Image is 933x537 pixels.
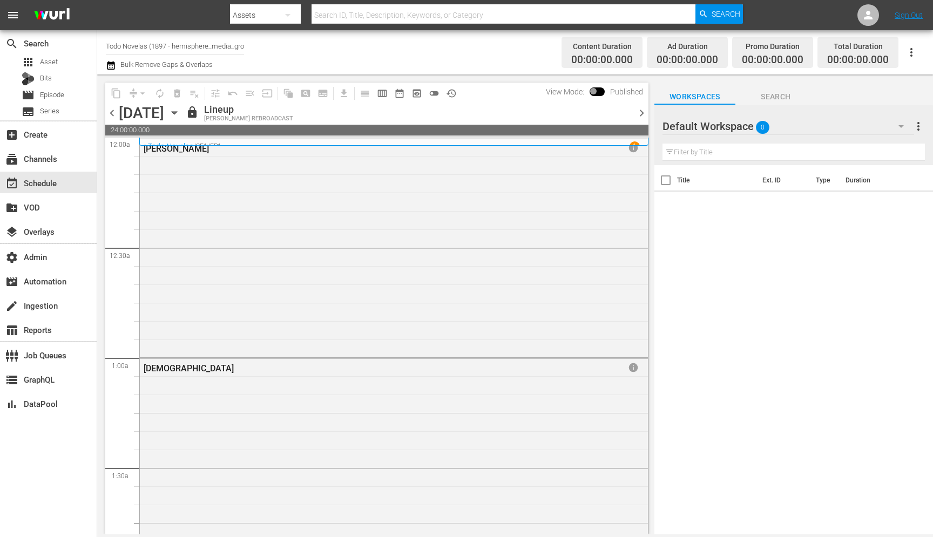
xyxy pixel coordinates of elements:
span: Asset [22,56,35,69]
th: Duration [839,165,904,195]
span: lock [186,106,199,119]
button: more_vert [912,113,925,139]
span: Episode [22,89,35,101]
span: Select an event to delete [168,85,186,102]
p: EP1 [210,142,221,150]
span: GraphQL [5,373,18,386]
span: info [628,142,639,153]
span: Channels [5,153,18,166]
span: 00:00:00.000 [571,54,633,66]
span: history_outlined [446,88,457,99]
th: Type [809,165,839,195]
p: 1 [633,142,637,150]
span: Series [22,105,35,118]
th: Title [677,165,756,195]
div: Default Workspace [662,111,915,141]
a: Sign Out [895,11,923,19]
button: Search [695,4,743,24]
span: DataPool [5,398,18,411]
span: View Mode: [540,87,590,96]
span: Fill episodes with ad slates [241,85,259,102]
p: / [193,142,196,150]
span: Bits [40,73,52,84]
span: Search [5,37,18,50]
span: Overlays [5,226,18,239]
span: 0 [756,116,769,139]
div: [DEMOGRAPHIC_DATA] [144,363,579,373]
span: Published [605,87,648,96]
span: chevron_right [635,106,648,120]
span: Search [735,90,816,104]
span: 24:00:00.000 [105,125,648,135]
span: VOD [5,201,18,214]
span: Asset [40,57,58,67]
span: Admin [5,251,18,264]
span: Schedule [5,177,18,190]
span: date_range_outlined [394,88,405,99]
div: [PERSON_NAME] REBROADCAST [204,115,293,123]
span: calendar_view_week_outlined [377,88,388,99]
span: Series [40,106,59,117]
a: Todo Novelas [148,142,193,151]
span: 00:00:00.000 [657,54,718,66]
span: Bulk Remove Gaps & Overlaps [119,60,213,69]
span: Job Queues [5,349,18,362]
span: chevron_left [105,106,119,120]
div: Total Duration [827,39,889,54]
span: Search [712,4,740,24]
span: Ingestion [5,300,18,312]
span: Episode [40,90,64,100]
div: Lineup [204,104,293,115]
span: menu [6,9,19,22]
div: Bits [22,72,35,85]
span: preview_outlined [411,88,422,99]
div: [DATE] [119,104,164,122]
p: SE1 / [196,142,210,150]
span: Automation [5,275,18,288]
span: Create [5,128,18,141]
span: 00:00:00.000 [827,54,889,66]
div: [PERSON_NAME] [144,144,579,154]
div: Ad Duration [657,39,718,54]
span: toggle_off [429,88,440,99]
th: Ext. ID [756,165,809,195]
span: View History [443,85,460,102]
div: Promo Duration [742,39,803,54]
span: Reports [5,324,18,337]
span: 00:00:00.000 [742,54,803,66]
div: Content Duration [571,39,633,54]
span: info [628,362,639,373]
img: ans4CAIJ8jUAAAAAAAAAAAAAAAAAAAAAAAAgQb4GAAAAAAAAAAAAAAAAAAAAAAAAJMjXAAAAAAAAAAAAAAAAAAAAAAAAgAT5G... [26,3,78,28]
span: Workspaces [654,90,735,104]
span: more_vert [912,120,925,133]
